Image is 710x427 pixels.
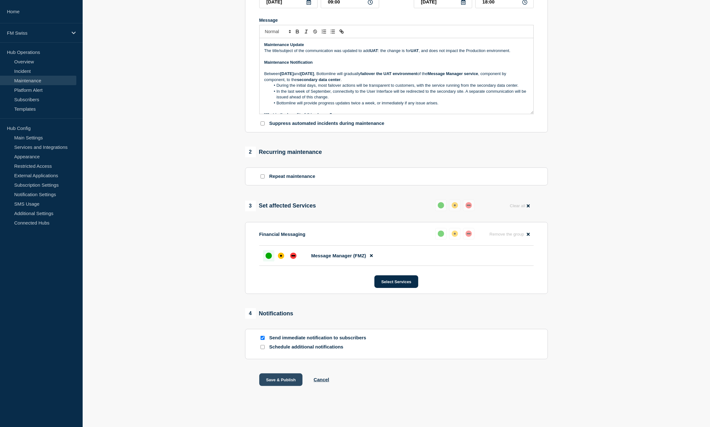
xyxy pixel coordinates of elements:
[452,231,458,237] div: affected
[328,28,337,35] button: Toggle bulleted list
[463,200,474,211] button: down
[261,345,265,349] input: Schedule additional notifications
[245,308,293,319] div: Notifications
[245,147,256,157] span: 2
[302,28,311,35] button: Toggle italic text
[297,77,341,82] strong: secondary data center
[438,231,444,237] div: up
[463,228,474,239] button: down
[269,120,384,126] p: Suppress automated incidents during maintenance
[435,228,447,239] button: up
[264,60,313,65] strong: Maintenance Notification
[245,308,256,319] span: 4
[452,202,458,208] div: affected
[269,335,370,341] p: Send immediate notification to subscribers
[311,253,366,258] span: Message Manager (FMZ)
[270,100,529,106] li: Bottomline will provide progress updates twice a week, or immediately if any issue arises.
[337,28,346,35] button: Toggle link
[245,147,322,157] div: Recurring maintenance
[259,231,306,237] p: Financial Messaging
[438,202,444,208] div: up
[361,71,417,76] strong: failover the UAT environment
[270,83,529,88] li: During the initial days, most failover actions will be transparent to customers, with the service...
[270,89,529,100] li: In the last week of September, connectivity to the User Interface will be redirected to the secon...
[266,253,272,259] div: up
[411,48,419,53] strong: UAT
[264,112,332,117] strong: What is the benefit of this change?
[314,377,329,382] button: Cancel
[245,201,256,211] span: 3
[466,231,472,237] div: down
[490,232,524,237] span: Remove the group
[245,201,316,211] div: Set affected Services
[506,200,533,212] button: Clear all
[259,373,303,386] button: Save & Publish
[290,253,296,259] div: down
[293,28,302,35] button: Toggle bold text
[466,202,472,208] div: down
[486,228,534,240] button: Remove the group
[374,275,418,288] button: Select Services
[428,71,478,76] strong: Message Manager service
[260,38,533,114] div: Message
[259,18,534,23] div: Message
[264,42,304,47] strong: Maintenance Update
[264,48,529,54] p: The title/subject of the communication was updated to add : the change is for , and does not impa...
[449,200,461,211] button: affected
[435,200,447,211] button: up
[261,174,265,178] input: Repeat maintenance
[370,48,378,53] strong: UAT
[262,28,293,35] span: Font size
[320,28,328,35] button: Toggle ordered list
[280,71,294,76] strong: [DATE]
[7,30,67,36] p: FM Swiss
[264,71,529,83] p: Between and , Bottomline will gradually of the , component by component, to the .
[278,253,284,259] div: affected
[269,173,315,179] p: Repeat maintenance
[261,336,265,340] input: Send immediate notification to subscribers
[449,228,461,239] button: affected
[269,344,370,350] p: Schedule additional notifications
[301,71,314,76] strong: [DATE]
[311,28,320,35] button: Toggle strikethrough text
[261,121,265,126] input: Suppress automated incidents during maintenance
